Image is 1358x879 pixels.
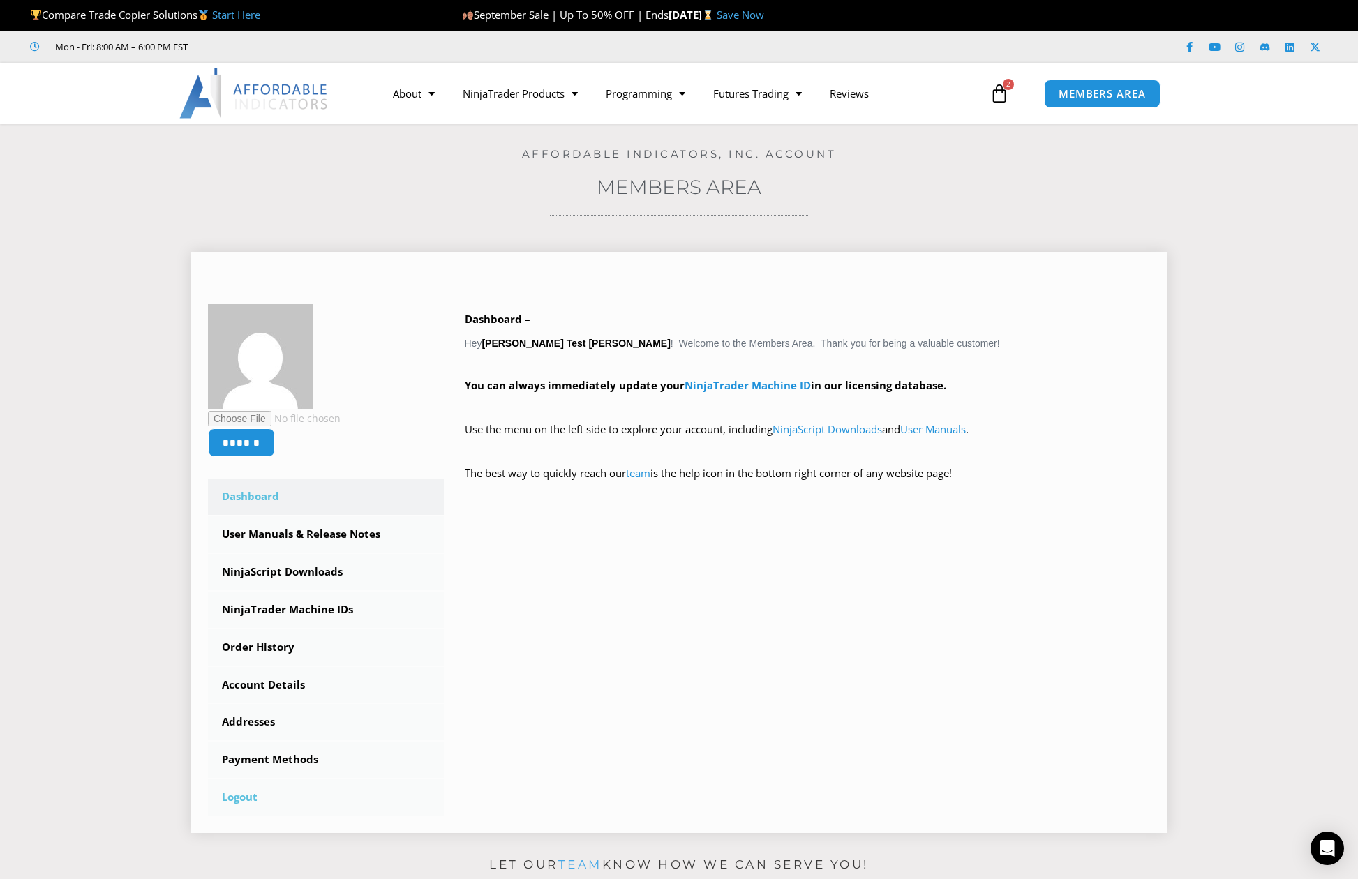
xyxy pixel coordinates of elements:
[208,704,444,740] a: Addresses
[816,77,883,110] a: Reviews
[52,38,188,55] span: Mon - Fri: 8:00 AM – 6:00 PM EST
[31,10,41,20] img: 🏆
[465,310,1151,503] div: Hey ! Welcome to the Members Area. Thank you for being a valuable customer!
[1003,79,1014,90] span: 2
[198,10,209,20] img: 🥇
[463,10,473,20] img: 🍂
[208,304,313,409] img: 38528d44d6a573215b0509b2625129acbc6ebaa87bec43d1bc25c1288925452e
[717,8,764,22] a: Save Now
[191,854,1167,876] p: Let our know how we can serve you!
[465,420,1151,459] p: Use the menu on the left side to explore your account, including and .
[208,592,444,628] a: NinjaTrader Machine IDs
[379,77,986,110] nav: Menu
[773,422,882,436] a: NinjaScript Downloads
[465,464,1151,503] p: The best way to quickly reach our is the help icon in the bottom right corner of any website page!
[626,466,650,480] a: team
[592,77,699,110] a: Programming
[208,667,444,703] a: Account Details
[1044,80,1161,108] a: MEMBERS AREA
[449,77,592,110] a: NinjaTrader Products
[1059,89,1146,99] span: MEMBERS AREA
[462,8,669,22] span: September Sale | Up To 50% OFF | Ends
[1311,832,1344,865] div: Open Intercom Messenger
[522,147,837,160] a: Affordable Indicators, Inc. Account
[669,8,717,22] strong: [DATE]
[208,479,444,816] nav: Account pages
[465,378,946,392] strong: You can always immediately update your in our licensing database.
[179,68,329,119] img: LogoAI | Affordable Indicators – NinjaTrader
[30,8,260,22] span: Compare Trade Copier Solutions
[969,73,1030,114] a: 2
[703,10,713,20] img: ⌛
[212,8,260,22] a: Start Here
[207,40,417,54] iframe: Customer reviews powered by Trustpilot
[208,479,444,515] a: Dashboard
[208,742,444,778] a: Payment Methods
[699,77,816,110] a: Futures Trading
[685,378,811,392] a: NinjaTrader Machine ID
[208,516,444,553] a: User Manuals & Release Notes
[208,779,444,816] a: Logout
[208,629,444,666] a: Order History
[482,338,670,349] strong: [PERSON_NAME] Test [PERSON_NAME]
[465,312,530,326] b: Dashboard –
[597,175,761,199] a: Members Area
[900,422,966,436] a: User Manuals
[208,554,444,590] a: NinjaScript Downloads
[379,77,449,110] a: About
[558,857,602,871] a: team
